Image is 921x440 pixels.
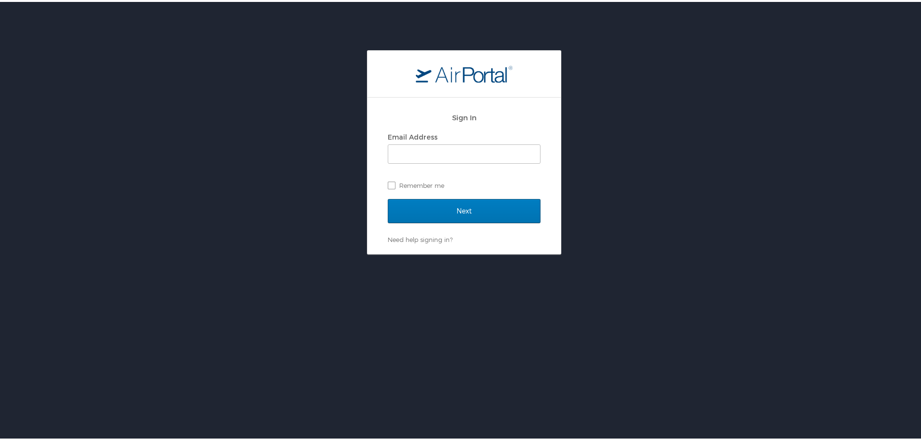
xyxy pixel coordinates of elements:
label: Remember me [388,176,541,191]
img: logo [416,63,512,81]
a: Need help signing in? [388,234,453,241]
input: Next [388,197,541,221]
label: Email Address [388,131,438,139]
h2: Sign In [388,110,541,121]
